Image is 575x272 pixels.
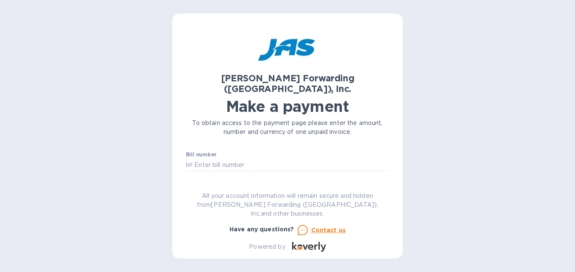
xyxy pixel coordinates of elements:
b: Have any questions? [229,226,294,233]
p: All your account information will remain secure and hidden from [PERSON_NAME] Forwarding ([GEOGRA... [186,192,389,218]
u: Contact us [311,227,346,233]
h1: Make a payment [186,97,389,115]
input: Enter bill number [193,158,389,171]
label: Bill number [186,153,216,158]
p: Powered by [249,242,285,251]
p: To obtain access to the payment page please enter the amount, number and currency of one unpaid i... [186,119,389,136]
p: № [186,161,193,169]
b: [PERSON_NAME] Forwarding ([GEOGRAPHIC_DATA]), Inc. [221,73,354,94]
